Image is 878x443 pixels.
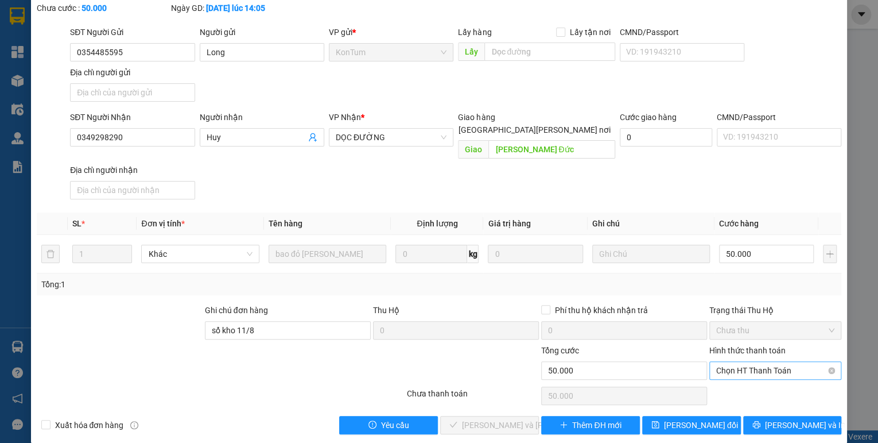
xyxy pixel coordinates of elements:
div: Địa chỉ người gửi [70,66,195,79]
div: SĐT Người Nhận [70,111,195,124]
span: Lấy hàng [458,28,491,37]
button: printer[PERSON_NAME] và In [743,416,842,434]
input: Dọc đường [484,43,615,61]
button: plus [823,245,837,263]
span: Chọn HT Thanh Toán [716,362,834,379]
span: user-add [308,133,317,142]
div: CMND/Passport [717,111,841,124]
input: 0 [488,245,582,263]
span: Thu Hộ [373,306,399,315]
div: Địa chỉ người nhận [70,164,195,176]
div: Chưa thanh toán [405,387,539,407]
input: Ghi chú đơn hàng [205,321,371,340]
label: Cước giao hàng [620,113,677,122]
button: check[PERSON_NAME] và [PERSON_NAME] hàng [440,416,539,434]
span: [PERSON_NAME] và In [765,419,845,432]
span: Giao hàng [458,113,495,122]
span: DỌC ĐƯỜNG [336,129,446,146]
input: Ghi Chú [592,245,710,263]
span: Định lượng [417,219,457,228]
span: exclamation-circle [368,421,376,430]
div: Người nhận [200,111,324,124]
label: Hình thức thanh toán [709,346,786,355]
span: printer [752,421,760,430]
button: delete [41,245,60,263]
label: Ghi chú đơn hàng [205,306,268,315]
span: Lấy tận nơi [565,26,615,38]
span: Xuất hóa đơn hàng [50,419,129,432]
button: save[PERSON_NAME] đổi [642,416,741,434]
span: Giá trị hàng [488,219,530,228]
span: Yêu cầu [381,419,409,432]
span: SL [72,219,81,228]
span: Tổng cước [541,346,579,355]
span: Thêm ĐH mới [572,419,621,432]
div: Người gửi [200,26,324,38]
span: Khác [148,245,252,263]
div: Ngày GD: [171,2,303,14]
th: Ghi chú [588,213,714,235]
span: info-circle [130,421,138,429]
input: Địa chỉ của người gửi [70,83,195,102]
b: [DATE] lúc 14:05 [206,3,265,13]
span: Lấy [458,43,484,61]
span: Đơn vị tính [141,219,184,228]
span: Phí thu hộ khách nhận trả [550,304,652,317]
input: Địa chỉ của người nhận [70,181,195,199]
input: Cước giao hàng [620,128,712,147]
span: KonTum [336,44,446,61]
button: plusThêm ĐH mới [541,416,640,434]
span: plus [560,421,568,430]
span: [GEOGRAPHIC_DATA][PERSON_NAME] nơi [454,124,615,136]
span: Tên hàng [269,219,302,228]
span: Chưa thu [716,322,834,339]
span: VP Nhận [329,113,361,122]
span: save [651,421,659,430]
span: [PERSON_NAME] đổi [664,419,738,432]
span: close-circle [828,367,835,374]
div: Chưa cước : [37,2,169,14]
span: Giao [458,140,488,159]
div: VP gửi [329,26,453,38]
div: SĐT Người Gửi [70,26,195,38]
span: kg [467,245,479,263]
div: CMND/Passport [620,26,744,38]
span: Cước hàng [719,219,759,228]
button: exclamation-circleYêu cầu [339,416,438,434]
input: VD: Bàn, Ghế [269,245,386,263]
div: Trạng thái Thu Hộ [709,304,841,317]
div: Tổng: 1 [41,278,340,291]
b: 50.000 [81,3,107,13]
input: Dọc đường [488,140,615,159]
